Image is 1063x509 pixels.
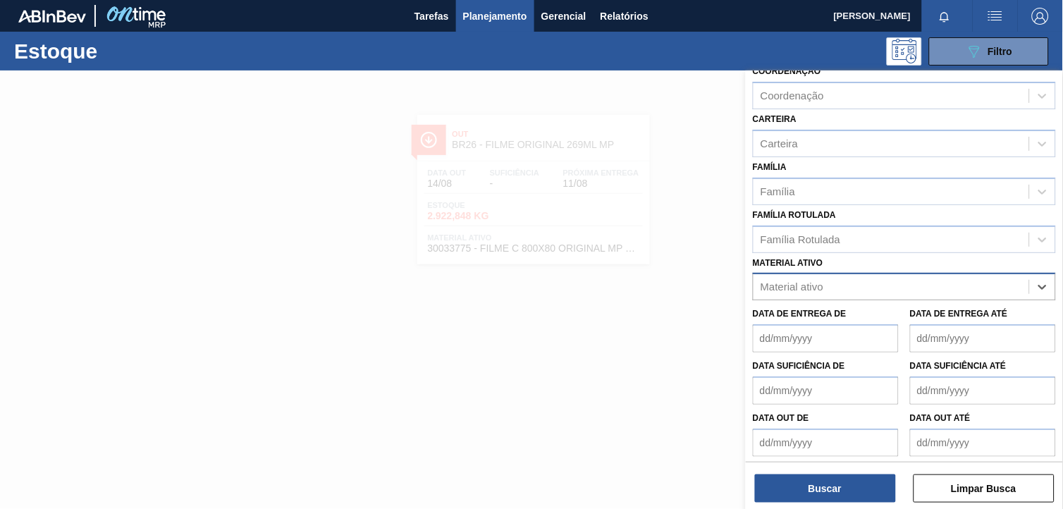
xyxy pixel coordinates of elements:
input: dd/mm/yyyy [753,324,899,352]
input: dd/mm/yyyy [753,429,899,457]
span: Gerencial [541,8,586,25]
div: Coordenação [761,90,824,102]
span: Filtro [988,46,1013,57]
label: Data out de [753,413,809,423]
label: Família [753,162,787,172]
img: Logout [1032,8,1049,25]
button: Notificações [922,6,967,26]
input: dd/mm/yyyy [910,324,1056,352]
span: Relatórios [601,8,649,25]
input: dd/mm/yyyy [753,376,899,405]
label: Família Rotulada [753,210,836,220]
span: Tarefas [414,8,449,25]
label: Carteira [753,114,797,124]
div: Pogramando: nenhum usuário selecionado [887,37,922,66]
label: Material ativo [753,258,823,268]
div: Material ativo [761,281,823,293]
input: dd/mm/yyyy [910,429,1056,457]
div: Família [761,185,795,197]
button: Filtro [929,37,1049,66]
label: Data de Entrega até [910,309,1008,319]
label: Coordenação [753,66,821,76]
label: Data suficiência até [910,361,1007,371]
label: Data de Entrega de [753,309,847,319]
img: TNhmsLtSVTkK8tSr43FrP2fwEKptu5GPRR3wAAAABJRU5ErkJggg== [18,10,86,23]
label: Data suficiência de [753,361,845,371]
div: Carteira [761,137,798,149]
span: Planejamento [463,8,527,25]
img: userActions [987,8,1004,25]
div: Família Rotulada [761,233,840,245]
input: dd/mm/yyyy [910,376,1056,405]
h1: Estoque [14,43,216,59]
label: Data out até [910,413,971,423]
